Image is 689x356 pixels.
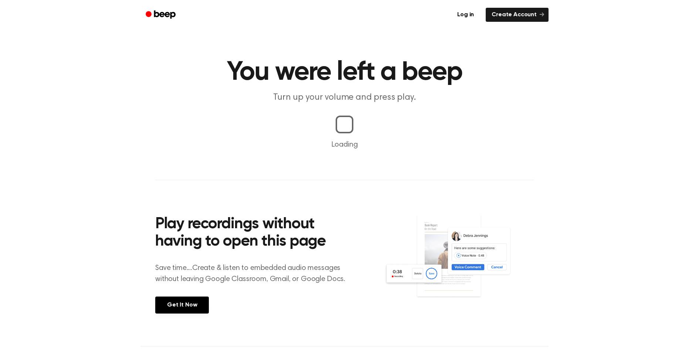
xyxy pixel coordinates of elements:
a: Create Account [486,8,549,22]
a: Log in [450,6,481,23]
a: Get It Now [155,297,209,314]
p: Loading [9,139,680,150]
p: Turn up your volume and press play. [203,92,486,104]
h1: You were left a beep [155,59,534,86]
a: Beep [140,8,182,22]
p: Save time....Create & listen to embedded audio messages without leaving Google Classroom, Gmail, ... [155,263,354,285]
h2: Play recordings without having to open this page [155,216,354,251]
img: Voice Comments on Docs and Recording Widget [384,213,534,313]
